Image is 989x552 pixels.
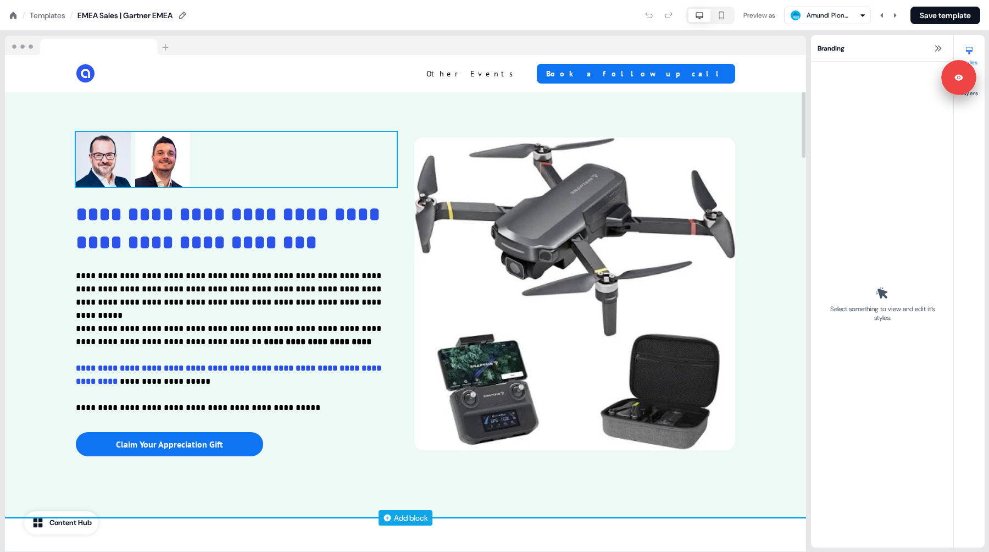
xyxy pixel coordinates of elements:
div: Select something to view and edit it’s styles. [826,305,938,322]
button: Book a follow up call [537,64,735,84]
img: Image [76,132,131,187]
img: Image [414,137,735,450]
button: Amundi Pioneer [784,7,871,24]
div: Add block [394,512,428,523]
div: / [22,9,25,21]
div: Preview as [743,10,775,21]
img: Image [135,132,190,187]
button: Save template [910,7,980,24]
div: / [70,9,73,21]
div: Other EventsBook a follow up call [410,64,735,84]
button: Other Events [418,64,528,84]
button: Claim Your Appreciation Gift [76,432,263,456]
button: Styles [954,42,985,66]
a: Templates [30,10,65,21]
button: Content Hub [24,511,98,534]
div: Amundi Pioneer [807,10,851,21]
div: EMEA Sales | Gartner EMEA [77,10,173,21]
div: Branding [811,35,953,62]
div: ImageImage [76,132,397,187]
img: Browser topbar [5,36,174,56]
